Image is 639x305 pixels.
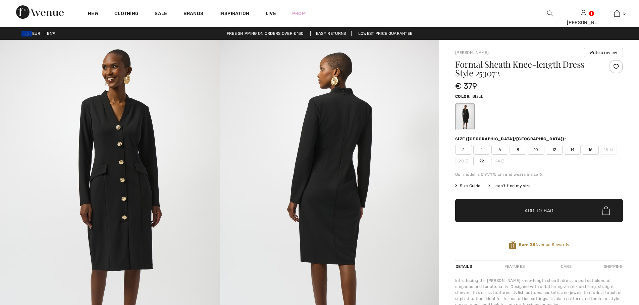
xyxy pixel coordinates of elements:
[455,60,595,77] h1: Formal Sheath Knee-length Dress Style 253072
[21,31,32,36] img: Euro
[219,11,249,18] span: Inspiration
[221,31,309,36] a: Free shipping on orders over €130
[473,145,490,155] span: 4
[567,19,600,26] div: [PERSON_NAME]
[16,5,64,19] img: 1ère Avenue
[353,31,418,36] a: Lowest Price Guarantee
[491,145,508,155] span: 6
[456,104,474,129] div: Black
[546,145,563,155] span: 12
[582,145,599,155] span: 16
[528,145,544,155] span: 10
[491,156,508,166] span: 24
[581,9,586,17] img: My Info
[525,207,553,214] span: Add to Bag
[455,94,471,99] span: Color:
[584,48,623,57] button: Write a review
[455,136,567,142] div: Size ([GEOGRAPHIC_DATA]/[GEOGRAPHIC_DATA]):
[581,10,586,16] a: Sign In
[473,156,490,166] span: 22
[600,9,633,17] a: 5
[455,199,623,222] button: Add to Bag
[455,81,477,91] span: € 379
[547,9,553,17] img: search the website
[623,10,626,16] span: 5
[564,145,581,155] span: 14
[614,9,620,17] img: My Bag
[21,31,43,36] span: EUR
[610,148,613,151] img: ring-m.svg
[555,260,577,273] div: Care
[455,183,480,189] span: Size Guide
[465,159,469,163] img: ring-m.svg
[455,156,472,166] span: 20
[155,11,167,18] a: Sale
[472,94,483,99] span: Black
[292,10,306,17] a: Prom
[499,260,530,273] div: Features
[47,31,55,36] span: EN
[600,145,617,155] span: 18
[602,206,610,215] img: Bag.svg
[488,183,531,189] div: I can't find my size
[114,11,139,18] a: Clothing
[501,159,504,163] img: ring-m.svg
[455,50,489,55] a: [PERSON_NAME]
[183,11,204,18] a: Brands
[455,145,472,155] span: 2
[455,260,474,273] div: Details
[510,145,526,155] span: 8
[310,31,352,36] a: Easy Returns
[88,11,98,18] a: New
[455,171,623,177] div: Our model is 5'9"/175 cm and wears a size 6.
[519,242,569,248] span: Avenue Rewards
[509,240,516,249] img: Avenue Rewards
[519,242,535,247] strong: Earn 35
[266,10,276,17] a: Live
